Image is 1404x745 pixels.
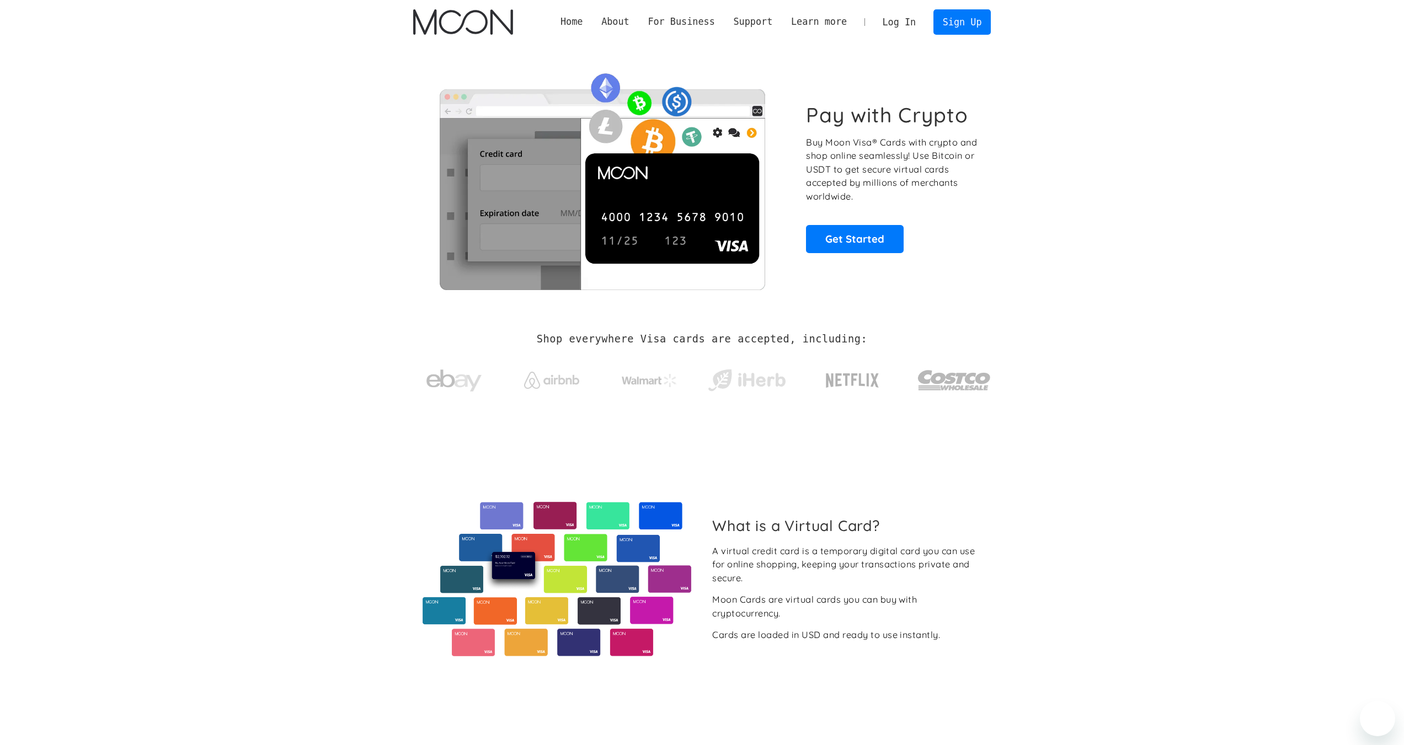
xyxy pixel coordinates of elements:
h2: Shop everywhere Visa cards are accepted, including: [537,333,867,345]
a: Get Started [806,225,904,253]
a: iHerb [706,355,788,400]
img: Walmart [622,374,677,387]
img: Moon Cards let you spend your crypto anywhere Visa is accepted. [413,66,791,290]
a: Home [551,15,592,29]
img: Virtual cards from Moon [421,502,693,656]
img: Moon Logo [413,9,513,35]
div: Support [733,15,772,29]
a: home [413,9,513,35]
img: iHerb [706,366,788,395]
img: Airbnb [524,372,579,389]
a: Airbnb [510,361,592,394]
div: For Business [648,15,714,29]
img: Costco [917,360,991,401]
div: Support [724,15,782,29]
div: Learn more [791,15,847,29]
div: A virtual credit card is a temporary digital card you can use for online shopping, keeping your t... [712,544,982,585]
iframe: Button to launch messaging window [1360,701,1395,736]
a: ebay [413,352,495,404]
div: Learn more [782,15,856,29]
a: Netflix [803,356,902,400]
a: Log In [873,10,925,34]
div: For Business [639,15,724,29]
a: Costco [917,349,991,406]
img: Netflix [825,367,880,394]
img: ebay [426,363,482,398]
div: Cards are loaded in USD and ready to use instantly. [712,628,940,642]
h2: What is a Virtual Card? [712,517,982,534]
a: Walmart [608,363,690,393]
div: About [592,15,638,29]
p: Buy Moon Visa® Cards with crypto and shop online seamlessly! Use Bitcoin or USDT to get secure vi... [806,136,979,203]
a: Sign Up [933,9,991,34]
div: About [601,15,629,29]
div: Moon Cards are virtual cards you can buy with cryptocurrency. [712,593,982,620]
h1: Pay with Crypto [806,103,968,127]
